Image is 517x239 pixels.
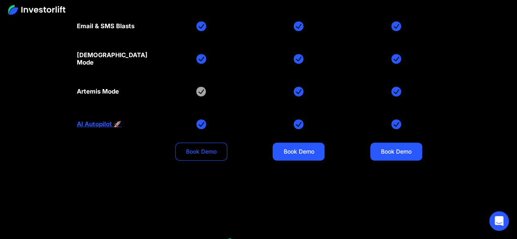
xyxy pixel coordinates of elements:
a: Book Demo [273,143,325,161]
a: Book Demo [175,143,227,161]
div: Artemis Mode [77,88,119,95]
div: Open Intercom Messenger [489,211,509,231]
a: Book Demo [370,143,422,161]
a: AI Autopilot 🚀 [77,121,121,128]
div: [DEMOGRAPHIC_DATA] Mode [77,51,148,66]
div: Email & SMS Blasts [77,22,134,30]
